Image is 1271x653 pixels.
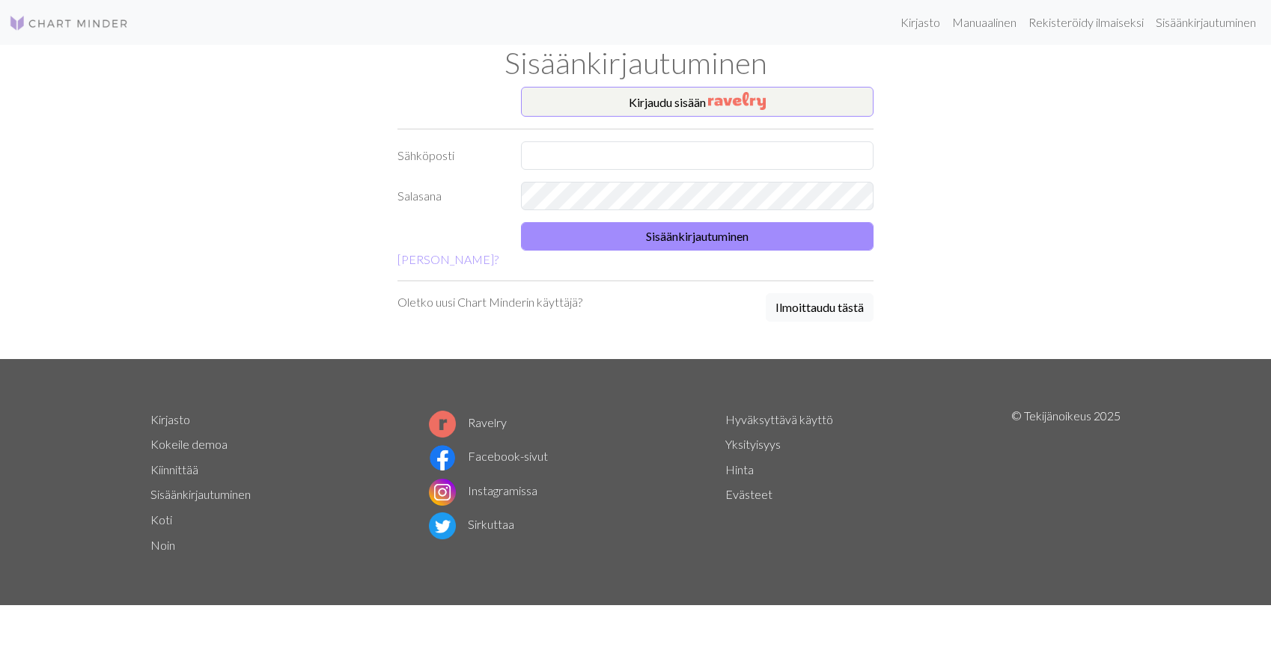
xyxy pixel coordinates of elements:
img: Instagram-logo [429,479,456,506]
a: Rekisteröidy ilmaiseksi [1022,7,1150,37]
a: Hinta [725,462,754,476]
a: Noin [150,538,175,552]
a: Instagramissa [429,483,537,497]
a: Evästeet [725,487,772,501]
img: Twitter-logo [429,512,456,539]
a: Kokeile demoa [150,437,228,451]
img: Ravelry [708,92,766,110]
img: Facebook-logo [429,444,456,471]
a: Ravelry [429,415,507,429]
label: Sähköposti [388,141,512,170]
a: Ilmoittaudu tästä [766,293,874,323]
a: Hyväksyttävä käyttö [725,412,833,426]
button: Sisäänkirjautuminen [521,222,874,251]
img: Logo [9,14,129,32]
label: Salasana [388,182,512,210]
img: Ravelryn logo [429,411,456,438]
a: Sirkuttaa [429,517,514,531]
a: Yksityisyys [725,437,781,451]
button: Kirjaudu sisään [521,87,874,117]
font: © Tekijänoikeus 2025 [1011,408,1121,423]
a: Kirjasto [894,7,946,37]
p: Oletko uusi Chart Minderin käyttäjä? [397,293,582,311]
a: Koti [150,512,172,527]
a: Facebook-sivut [429,449,548,463]
a: Sisäänkirjautuminen [150,487,251,501]
h1: Sisäänkirjautuminen [141,45,1130,81]
a: Kiinnittää [150,462,198,476]
font: Kirjaudu sisään [629,95,706,109]
a: Sisäänkirjautuminen [1150,7,1262,37]
a: Manuaalinen [946,7,1022,37]
a: [PERSON_NAME]? [397,252,499,266]
button: Ilmoittaudu tästä [766,293,874,322]
a: Kirjasto [150,412,190,426]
